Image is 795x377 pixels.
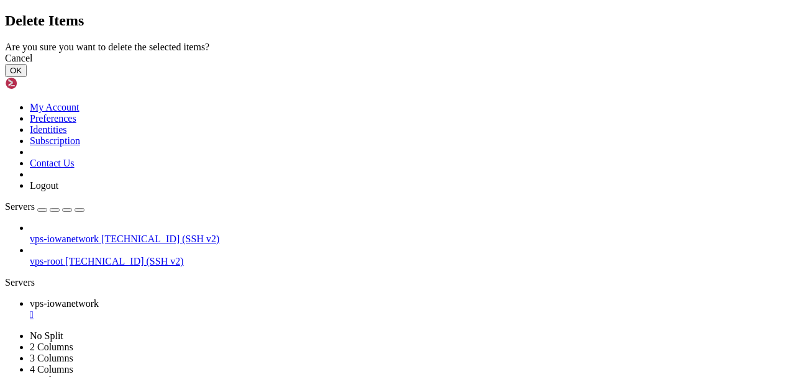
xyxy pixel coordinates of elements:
a: Preferences [30,113,76,124]
span: Servers [5,201,35,212]
span: vps-root [30,256,63,266]
div: Cancel [5,53,790,64]
a: No Split [30,330,63,341]
a:  [30,309,790,320]
button: OK [5,64,27,77]
a: vps-root [TECHNICAL_ID] (SSH v2) [30,256,790,267]
a: Servers [5,201,84,212]
div: Servers [5,277,790,288]
a: 3 Columns [30,353,73,363]
a: vps-iowanetwork [30,298,790,320]
a: Identities [30,124,67,135]
h2: Delete Items [5,12,790,29]
a: Contact Us [30,158,75,168]
span: vps-iowanetwork [30,234,99,244]
li: vps-iowanetwork [TECHNICAL_ID] (SSH v2) [30,222,790,245]
a: Logout [30,180,58,191]
a: 4 Columns [30,364,73,375]
div: Are you sure you want to delete the selected items? [5,42,790,53]
span: [TECHNICAL_ID] (SSH v2) [101,234,219,244]
span: vps-iowanetwork [30,298,99,309]
img: Shellngn [5,77,76,89]
a: My Account [30,102,79,112]
span: [TECHNICAL_ID] (SSH v2) [65,256,183,266]
li: vps-root [TECHNICAL_ID] (SSH v2) [30,245,790,267]
a: Subscription [30,135,80,146]
a: vps-iowanetwork [TECHNICAL_ID] (SSH v2) [30,234,790,245]
a: 2 Columns [30,342,73,352]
